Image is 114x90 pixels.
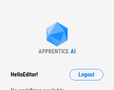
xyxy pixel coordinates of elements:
[78,72,94,78] span: Logout
[38,48,69,55] div: APPRENTICE
[43,22,71,48] img: Apprentice AI
[71,48,76,55] div: AI
[69,69,103,80] button: Logout
[11,69,38,80] div: Hello Editor !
